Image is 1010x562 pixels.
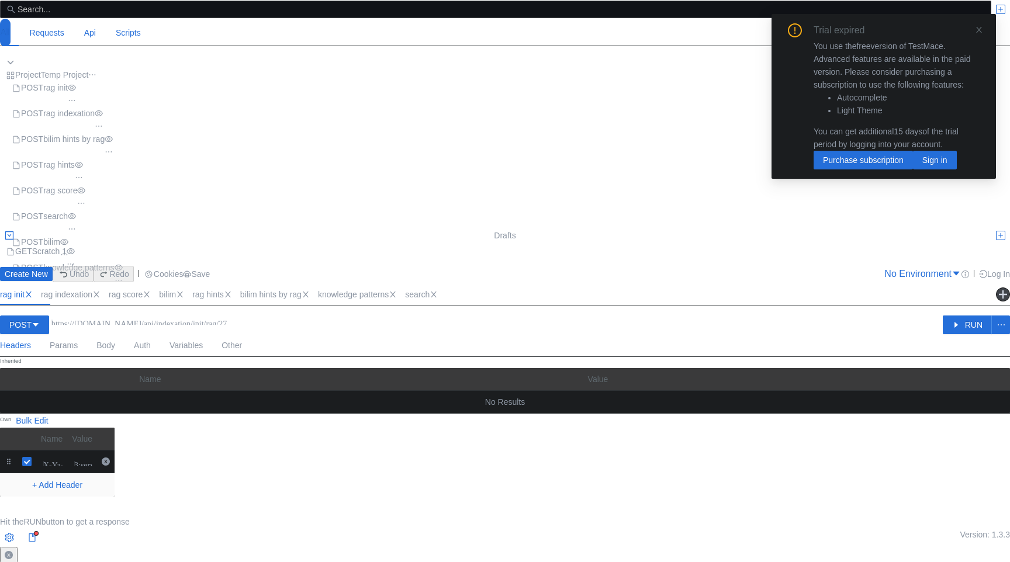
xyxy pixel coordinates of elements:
input: Search... [18,3,984,16]
div: rag init [43,81,68,94]
button: Purchase subscription [814,151,913,169]
li: Light Theme [837,104,982,117]
div: Project [15,68,41,81]
div: Save [191,270,210,278]
button: + Add Header [27,478,87,492]
div: rag score [43,184,77,197]
div: bilim hints by rag [43,133,105,145]
th: Value [583,368,1010,391]
div: Trial expired [814,23,878,37]
div: You use the version of TestMace. Advanced features are available in the paid version. Please cons... [814,40,982,151]
div: bilim [159,288,191,301]
div: Cookies [154,268,184,280]
button: Scripts [115,19,141,47]
th: Name [134,368,583,391]
button: Api [84,19,96,47]
button: Requests [29,19,65,47]
button: Bulk Edit [11,414,53,428]
th: Name [36,428,67,450]
span: GET [15,245,32,258]
button: No Environment [943,265,961,283]
div: Body [96,334,115,356]
div: search [43,210,68,223]
div: rag hints [43,158,75,171]
div: rag hints [192,288,239,301]
th: Value [67,428,97,450]
div: Temp Project [41,68,89,81]
nz-embed-empty: No Results [485,397,525,407]
div: No Environment [884,266,952,281]
div: POST [9,318,32,331]
button: RUN [943,315,992,334]
div: Redo [109,268,129,280]
div: bilim hints by rag [240,288,317,301]
div: Undo [70,268,89,280]
div: Scratch 1 [32,245,67,258]
div: search [405,288,445,301]
span: POST [21,158,43,171]
span: POST [21,81,43,94]
button: Sign in [913,151,957,169]
button: Redo [94,266,133,282]
div: Params [50,334,78,356]
div: Auth [134,334,151,356]
div: You can get additional of the trial period by logging into your account. [814,125,982,151]
div: knowledge patterns [318,288,404,301]
div: rag indexation [43,107,95,120]
button: Undo [53,266,94,282]
li: Autocomplete [837,91,982,104]
div: Other [222,334,242,356]
span: POST [21,210,43,223]
span: free [856,41,870,51]
div: Variables [170,334,203,356]
span: Version: 1.3.3 [960,528,1010,547]
div: rag indexation [41,288,108,301]
div: Drafts [494,229,516,242]
div: Log In [987,268,1010,280]
div: rag score [109,288,158,301]
span: RUN [23,517,41,526]
span: POST [21,184,43,197]
span: POST [21,133,43,145]
span: POST [21,107,43,120]
span: 15 days [894,127,922,136]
